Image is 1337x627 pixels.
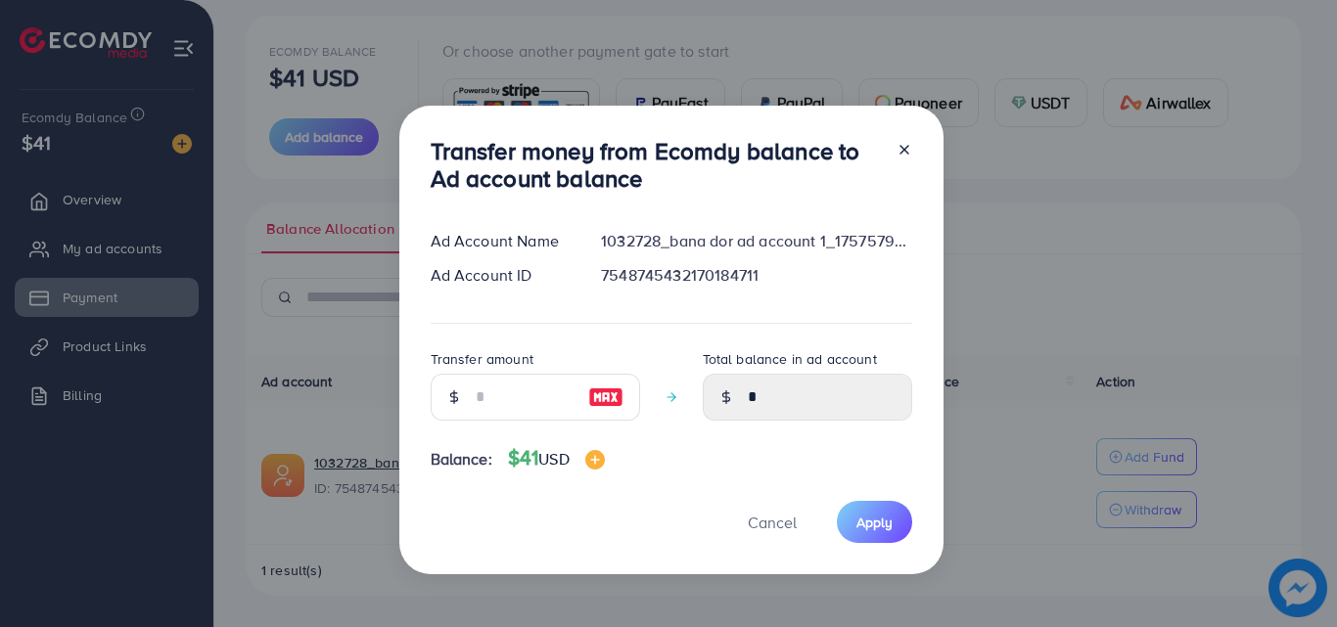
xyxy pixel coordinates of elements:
[538,448,569,470] span: USD
[431,137,881,194] h3: Transfer money from Ecomdy balance to Ad account balance
[585,450,605,470] img: image
[431,448,492,470] span: Balance:
[508,446,605,470] h4: $41
[585,230,927,252] div: 1032728_bana dor ad account 1_1757579407255
[415,264,586,287] div: Ad Account ID
[703,349,877,369] label: Total balance in ad account
[748,512,797,533] span: Cancel
[585,264,927,287] div: 7548745432170184711
[723,501,821,543] button: Cancel
[837,501,912,543] button: Apply
[588,385,623,409] img: image
[856,513,893,532] span: Apply
[431,349,533,369] label: Transfer amount
[415,230,586,252] div: Ad Account Name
